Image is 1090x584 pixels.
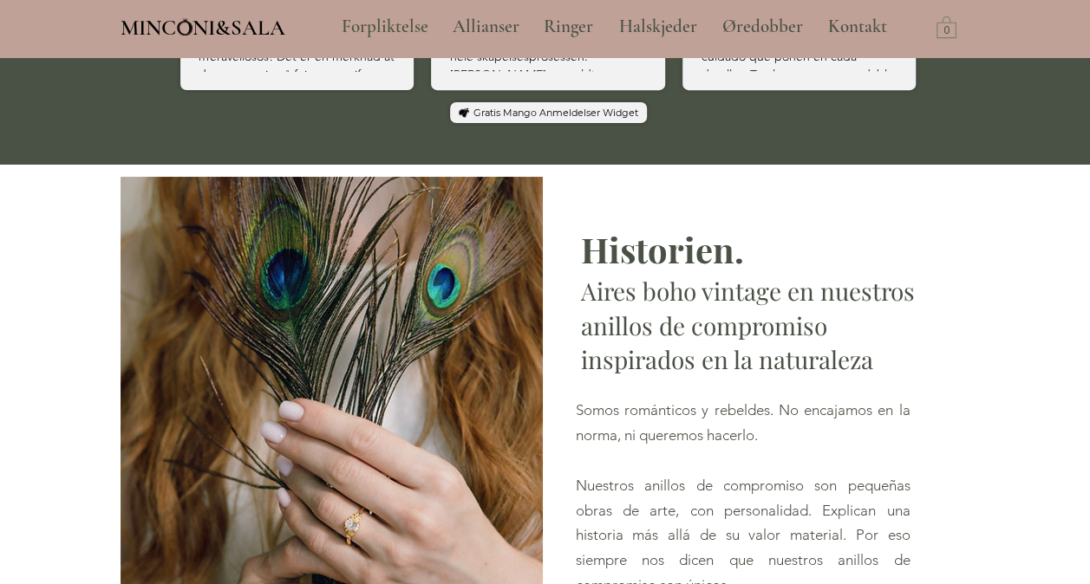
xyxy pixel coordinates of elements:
a: Ringer [531,5,606,49]
p: Halskjeder [610,5,706,49]
a: Allianser [440,5,531,49]
a: Halskjeder [606,5,709,49]
a: MINCONI&SALA [121,11,285,40]
p: Øredobber [714,5,812,49]
p: Ringer [535,5,602,49]
a: Øredobber [709,5,815,49]
p: Allianser [444,5,528,49]
text: 0 [943,25,950,37]
img: Minconi-rommet [178,18,193,36]
span: MINCONI&SALA [121,15,285,41]
a: Kontakt [815,5,900,49]
a: Forpliktelse [329,5,440,49]
p: Kontakt [819,5,896,49]
p: Forpliktelse [333,5,437,49]
nav: Sted [297,5,932,49]
a: Handlekurv med 0 varer [937,15,956,38]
